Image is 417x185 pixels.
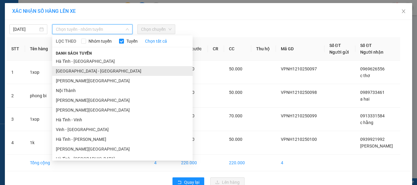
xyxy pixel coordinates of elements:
[276,37,324,61] th: Mã GD
[6,131,25,155] td: 4
[176,155,208,171] td: 220.000
[25,84,57,108] td: phong bi
[141,25,172,34] span: Chọn chuyến
[360,50,383,55] span: Người nhận
[56,38,76,44] span: LỌC THEO
[52,115,193,125] li: Hà Tĩnh - Vinh
[224,37,251,61] th: CC
[360,43,372,48] span: Số ĐT
[12,8,76,14] span: XÁC NHẬN SỐ HÀNG LÊN XE
[6,37,25,61] th: STT
[52,76,193,86] li: [PERSON_NAME][GEOGRAPHIC_DATA]
[52,134,193,144] li: Hà Tĩnh - [PERSON_NAME]
[52,56,193,66] li: Hà Tĩnh - [GEOGRAPHIC_DATA]
[281,66,317,71] span: VPNH1210250097
[25,37,57,61] th: Tên hàng
[360,137,385,142] span: 0939921992
[360,113,385,118] span: 0913331584
[360,73,370,78] span: c thơ
[208,37,224,61] th: CR
[395,3,412,20] button: Close
[52,51,96,56] span: Danh sách tuyến
[125,27,129,31] span: down
[401,9,406,14] span: close
[229,113,242,118] span: 70.000
[360,144,393,148] span: [PERSON_NAME]
[251,37,276,61] th: Thu hộ
[6,108,25,131] td: 3
[281,90,317,95] span: VPNH1210250098
[52,154,193,164] li: Hà Tĩnh - [GEOGRAPHIC_DATA]
[52,105,193,115] li: [PERSON_NAME][GEOGRAPHIC_DATA]
[360,97,369,101] span: a hai
[124,38,140,44] span: Tuyến
[25,155,57,171] td: Tổng cộng
[360,66,385,71] span: 0969626556
[6,61,25,84] td: 1
[25,108,57,131] td: 1xop
[360,120,373,125] span: c hằng
[229,137,242,142] span: 50.000
[281,137,317,142] span: VPNH1210250100
[177,180,182,185] span: rollback
[86,38,114,44] span: Nhóm tuyến
[276,155,324,171] td: 4
[224,155,251,171] td: 220.000
[281,113,317,118] span: VPNH1210250099
[229,90,242,95] span: 50.000
[329,43,341,48] span: Số ĐT
[52,144,193,154] li: [PERSON_NAME][GEOGRAPHIC_DATA]
[229,66,242,71] span: 50.000
[145,38,167,44] a: Chọn tất cả
[6,84,25,108] td: 2
[360,90,385,95] span: 0989733461
[52,125,193,134] li: Vinh - [GEOGRAPHIC_DATA]
[52,86,193,95] li: Nội Thành
[52,95,193,105] li: [PERSON_NAME][GEOGRAPHIC_DATA]
[56,25,129,34] span: Chọn tuyến - nhóm tuyến
[25,61,57,84] td: 1xop
[149,155,176,171] td: 4
[329,50,349,55] span: Người gửi
[13,26,38,33] input: 12/10/2025
[52,66,193,76] li: [GEOGRAPHIC_DATA] - [GEOGRAPHIC_DATA]
[25,131,57,155] td: 1k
